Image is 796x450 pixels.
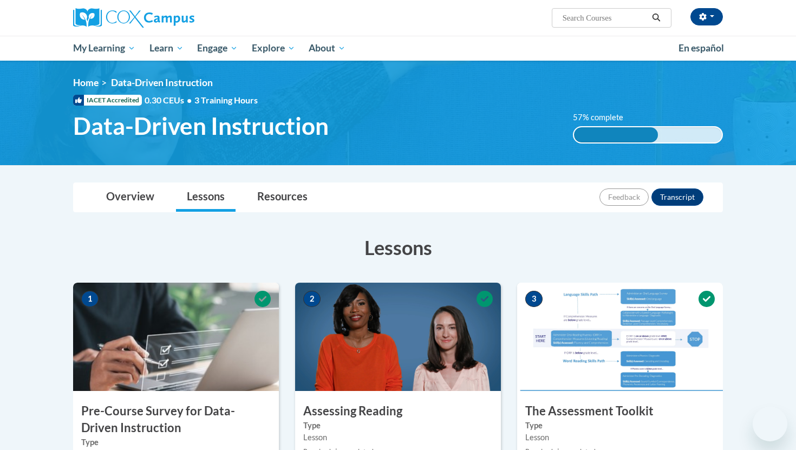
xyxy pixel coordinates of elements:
div: Lesson [303,432,493,444]
img: Cox Campus [73,8,194,28]
span: • [187,95,192,105]
a: Engage [190,36,245,61]
button: Transcript [651,188,703,206]
label: Type [303,420,493,432]
span: About [309,42,345,55]
a: Cox Campus [73,8,279,28]
span: En español [678,42,724,54]
a: Home [73,77,99,88]
a: My Learning [66,36,142,61]
img: Course Image [295,283,501,391]
button: Feedback [599,188,649,206]
label: Type [525,420,715,432]
span: Engage [197,42,238,55]
h3: Lessons [73,234,723,261]
button: Search [648,11,664,24]
img: Course Image [517,283,723,391]
iframe: Button to launch messaging window [753,407,787,441]
span: Data-Driven Instruction [111,77,213,88]
a: En español [671,37,731,60]
span: 2 [303,291,321,307]
a: Overview [95,183,165,212]
input: Search Courses [562,11,648,24]
div: Lesson [525,432,715,444]
span: Explore [252,42,295,55]
a: About [302,36,353,61]
label: Type [81,436,271,448]
span: IACET Accredited [73,95,142,106]
button: Account Settings [690,8,723,25]
div: Main menu [57,36,739,61]
h3: Pre-Course Survey for Data-Driven Instruction [73,403,279,436]
h3: The Assessment Toolkit [517,403,723,420]
span: 3 [525,291,543,307]
span: Data-Driven Instruction [73,112,329,140]
span: Learn [149,42,184,55]
span: 0.30 CEUs [145,94,194,106]
span: 1 [81,291,99,307]
span: My Learning [73,42,135,55]
div: 57% complete [574,127,658,142]
img: Course Image [73,283,279,391]
a: Learn [142,36,191,61]
a: Lessons [176,183,236,212]
h3: Assessing Reading [295,403,501,420]
a: Explore [245,36,302,61]
a: Resources [246,183,318,212]
label: 57% complete [573,112,635,123]
span: 3 Training Hours [194,95,258,105]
